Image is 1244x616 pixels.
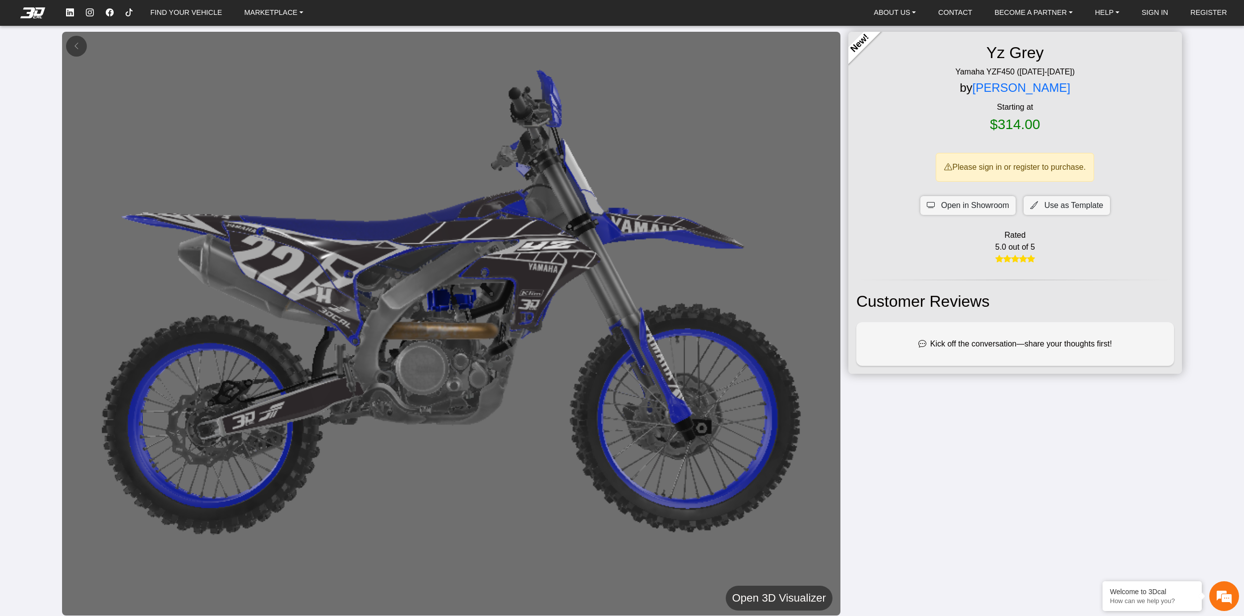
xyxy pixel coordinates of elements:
[1186,4,1231,21] a: REGISTER
[947,66,1083,78] span: Yamaha YZF450 ([DATE]-[DATE])
[146,4,226,21] a: FIND YOUR VEHICLE
[67,52,182,65] div: Chat with us now
[163,5,187,29] div: Minimize live chat window
[990,4,1076,21] a: BECOME A PARTNER
[840,23,880,64] a: New!
[941,200,1009,211] span: Open in Showroom
[1110,597,1194,605] p: How can we help you?
[240,4,307,21] a: MARKETPLACE
[58,117,137,211] span: We're online!
[11,51,26,66] div: Navigation go back
[1024,196,1110,215] button: Use as Template
[1110,588,1194,596] div: Welcome to 3Dcal
[5,259,189,293] textarea: Type your message and hit 'Enter'
[978,40,1052,66] h2: Yz Grey
[5,311,67,318] span: Conversation
[930,338,1112,350] span: Kick off the conversation—share your thoughts first!
[856,288,1174,315] h2: Customer Reviews
[870,4,920,21] a: ABOUT US
[856,101,1174,113] span: Starting at
[1004,229,1026,241] span: Rated
[995,241,1035,253] span: 5.0 out of 5
[128,293,189,324] div: Articles
[920,196,1016,215] button: Open in Showroom
[934,4,976,21] a: CONTACT
[62,32,840,616] img: Yz Grey
[67,293,128,324] div: FAQs
[972,81,1070,94] a: [PERSON_NAME]
[1091,4,1123,21] a: HELP
[990,113,1040,136] h2: $314.00
[732,589,826,607] h5: Open 3D Visualizer
[1044,200,1104,211] span: Use as Template
[1138,4,1173,21] a: SIGN IN
[936,153,1094,182] div: Please sign in or register to purchase.
[726,586,832,611] button: Open 3D Visualizer
[960,78,1070,98] h4: by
